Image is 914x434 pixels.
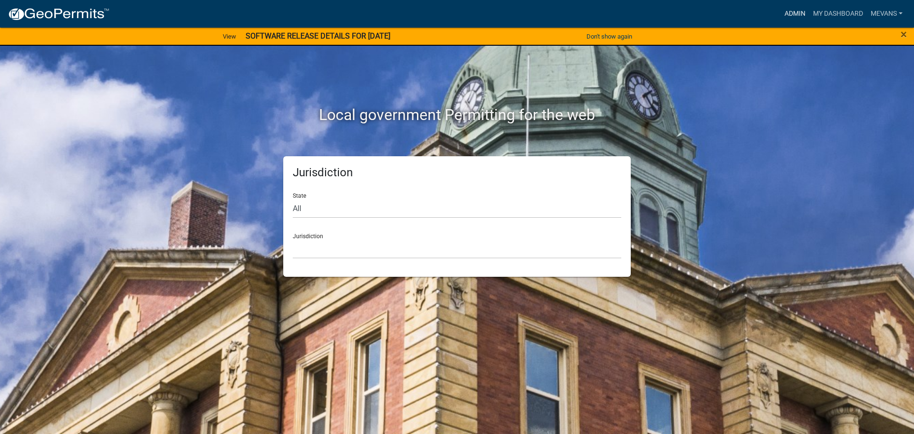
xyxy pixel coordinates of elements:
h2: Local government Permitting for the web [193,106,721,124]
strong: SOFTWARE RELEASE DETAILS FOR [DATE] [246,31,390,40]
button: Close [901,29,907,40]
h5: Jurisdiction [293,166,621,180]
button: Don't show again [583,29,636,44]
a: Admin [781,5,809,23]
a: View [219,29,240,44]
a: Mevans [867,5,906,23]
span: × [901,28,907,41]
a: My Dashboard [809,5,867,23]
